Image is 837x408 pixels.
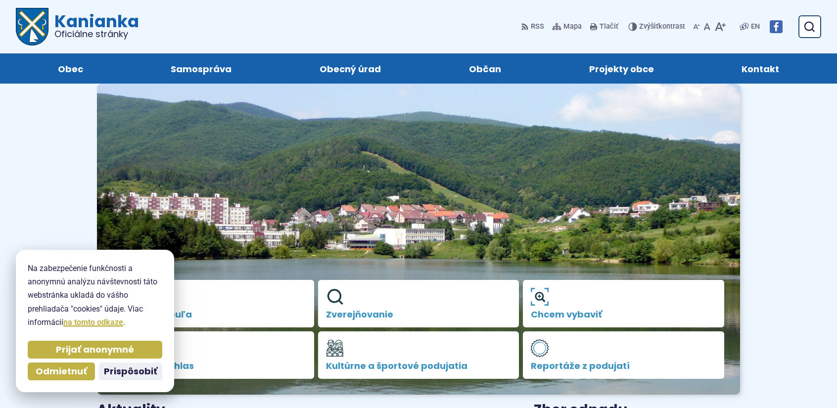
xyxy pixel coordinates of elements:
[588,16,620,37] button: Tlačiť
[137,53,266,84] a: Samospráva
[113,280,314,327] a: Úradná tabuľa
[628,16,687,37] button: Zvýšiťkontrast
[563,21,582,33] span: Mapa
[523,280,724,327] a: Chcem vybaviť
[318,331,519,379] a: Kultúrne a športové podujatia
[742,53,779,84] span: Kontakt
[56,344,134,356] span: Prijať anonymné
[285,53,415,84] a: Obecný úrad
[326,361,511,371] span: Kultúrne a športové podujatia
[702,16,712,37] button: Nastaviť pôvodnú veľkosť písma
[171,53,232,84] span: Samospráva
[531,361,716,371] span: Reportáže z podujatí
[469,53,501,84] span: Občan
[63,317,123,327] a: na tomto odkaze
[54,30,139,39] span: Oficiálne stránky
[751,21,760,33] span: EN
[521,16,546,37] a: RSS
[770,20,783,33] img: Prejsť na Facebook stránku
[16,8,139,45] a: Logo Kanianka, prejsť na domovskú stránku.
[531,21,544,33] span: RSS
[318,280,519,327] a: Zverejňovanie
[28,341,162,359] button: Prijať anonymné
[16,8,48,45] img: Prejsť na domovskú stránku
[589,53,654,84] span: Projekty obce
[691,16,702,37] button: Zmenšiť veľkosť písma
[104,366,157,377] span: Prispôsobiť
[531,310,716,319] span: Chcem vybaviť
[639,22,658,31] span: Zvýšiť
[28,262,162,329] p: Na zabezpečenie funkčnosti a anonymnú analýzu návštevnosti táto webstránka ukladá do vášho prehli...
[712,16,728,37] button: Zväčšiť veľkosť písma
[435,53,535,84] a: Občan
[639,23,685,31] span: kontrast
[24,53,117,84] a: Obec
[600,23,618,31] span: Tlačiť
[36,366,87,377] span: Odmietnuť
[121,361,306,371] span: Obecný rozhlas
[550,16,584,37] a: Mapa
[28,363,95,380] button: Odmietnuť
[113,331,314,379] a: Obecný rozhlas
[99,363,162,380] button: Prispôsobiť
[320,53,381,84] span: Obecný úrad
[555,53,688,84] a: Projekty obce
[707,53,813,84] a: Kontakt
[749,21,762,33] a: EN
[523,331,724,379] a: Reportáže z podujatí
[48,13,139,39] h1: Kanianka
[121,310,306,319] span: Úradná tabuľa
[58,53,83,84] span: Obec
[326,310,511,319] span: Zverejňovanie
